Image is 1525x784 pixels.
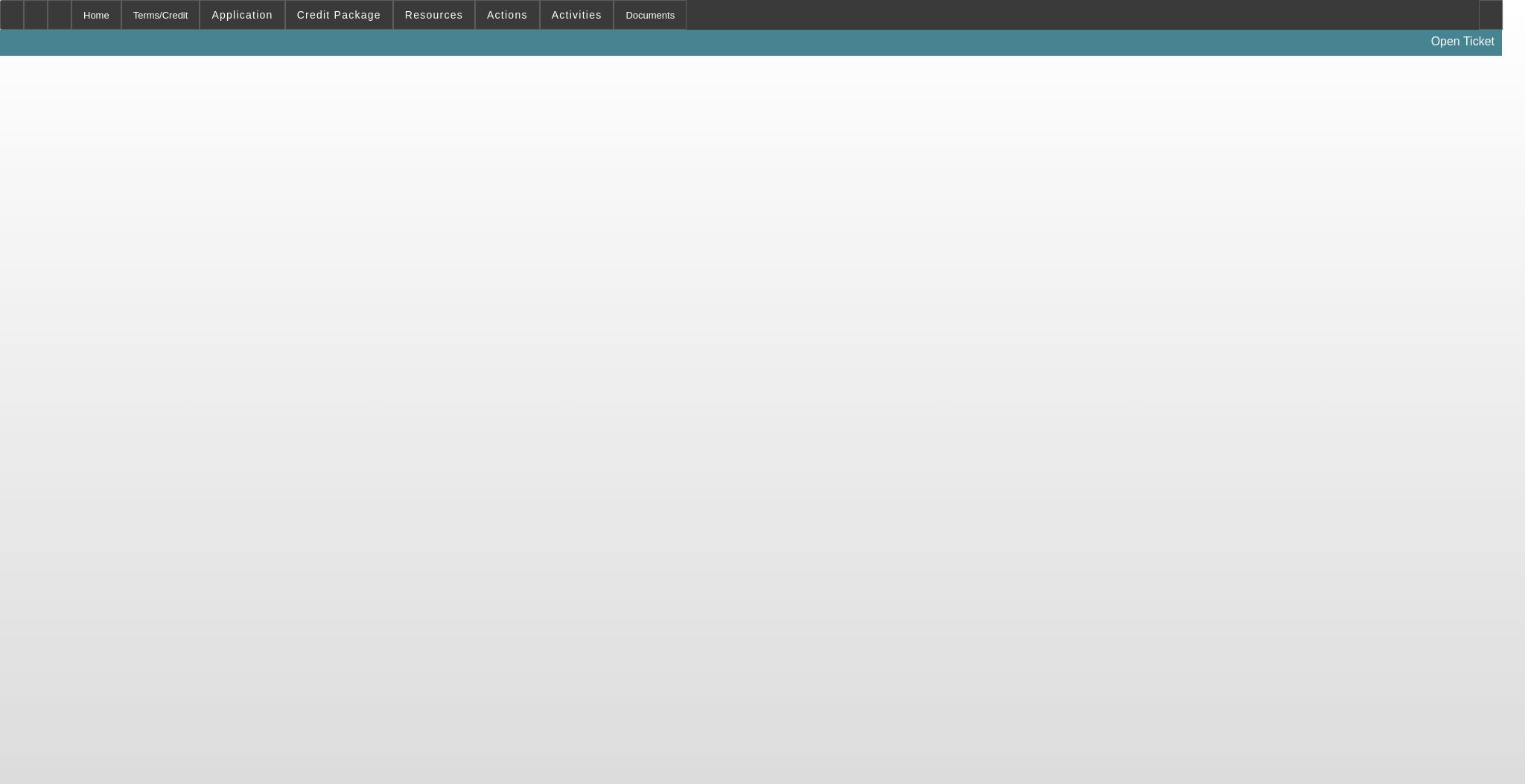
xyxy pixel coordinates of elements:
button: Application [200,1,284,29]
span: Activities [552,9,602,21]
button: Activities [541,1,614,29]
a: Open Ticket [1425,29,1500,54]
button: Resources [394,1,474,29]
span: Credit Package [297,9,381,21]
span: Application [211,9,273,21]
span: Actions [487,9,528,21]
button: Actions [476,1,539,29]
button: Credit Package [286,1,392,29]
span: Resources [405,9,463,21]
